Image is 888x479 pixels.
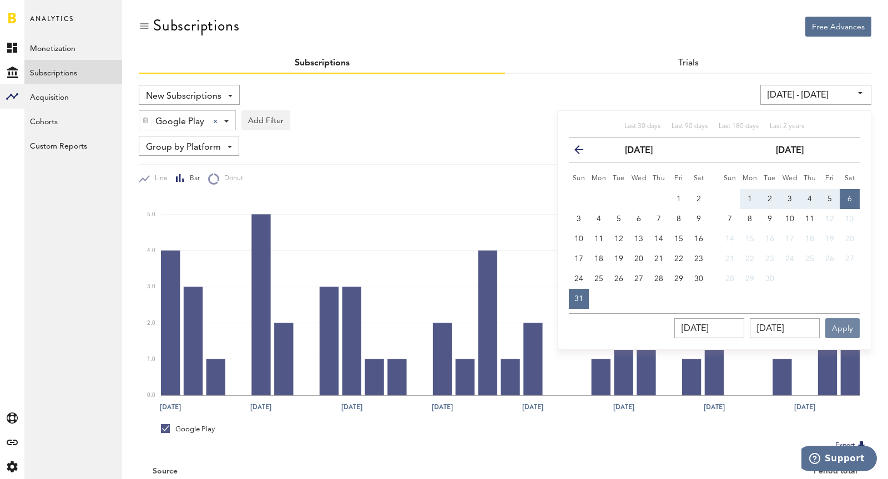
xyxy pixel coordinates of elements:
button: 15 [740,229,760,249]
span: 12 [825,215,834,223]
text: [DATE] [432,402,453,412]
button: 26 [820,249,840,269]
div: Google Play [161,424,215,434]
button: 10 [569,229,589,249]
span: Bar [185,174,200,184]
button: 3 [780,189,800,209]
span: 21 [654,255,663,263]
span: 20 [634,255,643,263]
div: Delete [139,111,152,130]
div: Source [153,467,178,476]
button: 30 [760,269,780,289]
button: 11 [589,229,609,249]
text: [DATE] [522,402,543,412]
span: 2 [697,195,701,203]
small: Friday [674,175,683,182]
div: Subscriptions [153,17,239,34]
span: 8 [748,215,752,223]
a: Acquisition [24,84,122,109]
button: 7 [720,209,740,229]
span: 17 [574,255,583,263]
span: 13 [634,235,643,243]
button: 2 [760,189,780,209]
span: Last 2 years [770,123,804,130]
span: 9 [768,215,772,223]
input: __/__/____ [674,318,744,338]
iframe: Opens a widget where you can find more information [801,446,877,473]
button: 1 [740,189,760,209]
small: Monday [592,175,607,182]
span: 5 [828,195,832,203]
text: 3.0 [147,284,155,289]
small: Sunday [724,175,736,182]
span: 4 [597,215,601,223]
button: 21 [720,249,740,269]
span: 18 [805,235,814,243]
button: 3 [569,209,589,229]
small: Tuesday [764,175,776,182]
button: 20 [629,249,649,269]
button: 22 [740,249,760,269]
img: trash_awesome_blue.svg [142,116,149,124]
text: 5.0 [147,212,155,217]
button: 25 [589,269,609,289]
span: 9 [697,215,701,223]
button: 19 [609,249,629,269]
span: 26 [614,275,623,283]
span: Last 30 days [624,123,660,130]
button: 5 [609,209,629,229]
span: 11 [805,215,814,223]
button: 16 [689,229,709,249]
button: 8 [669,209,689,229]
span: 23 [694,255,703,263]
button: 6 [840,189,860,209]
span: Google Play [155,113,204,131]
button: 12 [820,209,840,229]
button: 26 [609,269,629,289]
span: 19 [614,255,623,263]
span: Last 90 days [672,123,708,130]
span: 29 [674,275,683,283]
button: 23 [689,249,709,269]
text: 4.0 [147,248,155,253]
small: Saturday [845,175,855,182]
span: Group by Platform [146,138,221,157]
span: 7 [728,215,732,223]
input: __/__/____ [750,318,820,338]
button: 23 [760,249,780,269]
span: 4 [808,195,812,203]
button: 19 [820,229,840,249]
span: 31 [574,295,583,303]
text: 1.0 [147,356,155,362]
span: 26 [825,255,834,263]
span: 15 [674,235,683,243]
button: 18 [589,249,609,269]
span: 15 [745,235,754,243]
small: Thursday [653,175,665,182]
button: 8 [740,209,760,229]
button: 9 [689,209,709,229]
button: 17 [780,229,800,249]
button: 2 [689,189,709,209]
button: 4 [800,189,820,209]
span: 5 [617,215,621,223]
button: 31 [569,289,589,309]
span: 6 [847,195,852,203]
small: Friday [825,175,834,182]
text: [DATE] [341,402,362,412]
span: 27 [845,255,854,263]
small: Wednesday [783,175,798,182]
span: 14 [725,235,734,243]
button: 28 [649,269,669,289]
button: 14 [649,229,669,249]
button: 5 [820,189,840,209]
span: 19 [825,235,834,243]
text: [DATE] [613,402,634,412]
span: 27 [634,275,643,283]
a: Subscriptions [24,60,122,84]
button: 15 [669,229,689,249]
span: 28 [725,275,734,283]
a: Trials [678,59,699,68]
button: 6 [629,209,649,229]
button: 18 [800,229,820,249]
